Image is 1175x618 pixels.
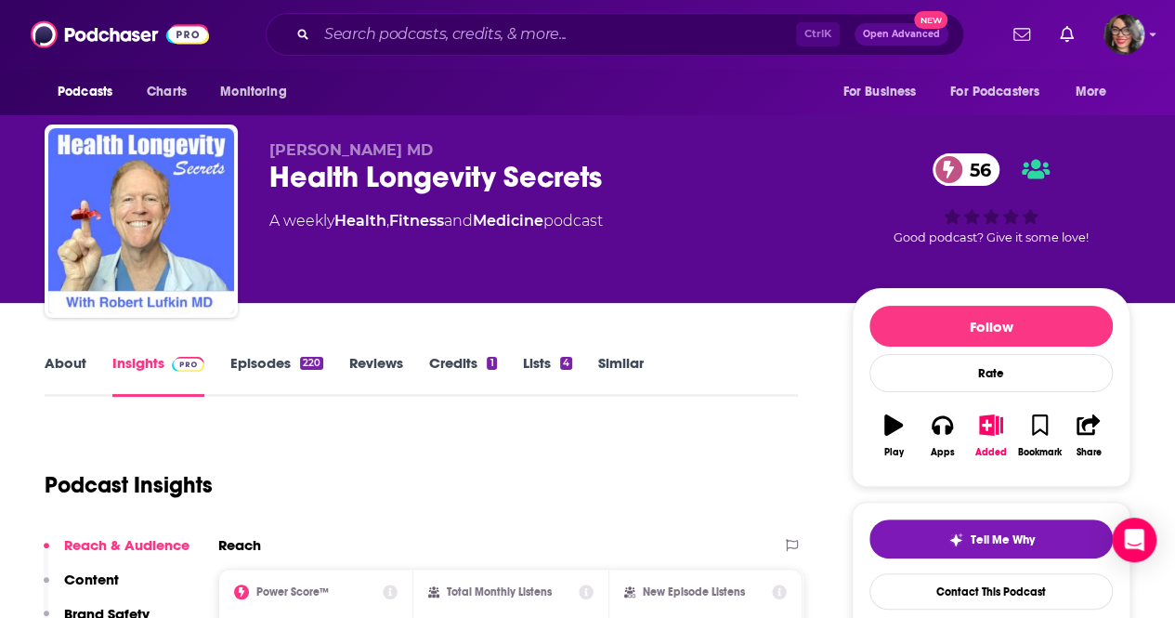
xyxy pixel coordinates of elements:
[44,571,119,605] button: Content
[884,447,904,458] div: Play
[256,585,329,598] h2: Power Score™
[971,533,1035,547] span: Tell Me Why
[386,212,389,230] span: ,
[389,212,444,230] a: Fitness
[45,471,213,499] h1: Podcast Insights
[64,571,119,588] p: Content
[967,402,1015,469] button: Added
[829,74,939,110] button: open menu
[1076,79,1107,105] span: More
[1103,14,1144,55] span: Logged in as Crandall24
[598,354,644,397] a: Similar
[48,128,234,314] img: Health Longevity Secrets
[1052,19,1081,50] a: Show notifications dropdown
[112,354,204,397] a: InsightsPodchaser Pro
[796,22,840,46] span: Ctrl K
[948,533,963,547] img: tell me why sparkle
[334,212,386,230] a: Health
[266,13,964,56] div: Search podcasts, credits, & more...
[135,74,198,110] a: Charts
[852,141,1130,256] div: 56Good podcast? Give it some love!
[938,74,1066,110] button: open menu
[931,447,955,458] div: Apps
[1006,19,1038,50] a: Show notifications dropdown
[1018,447,1062,458] div: Bookmark
[975,447,1007,458] div: Added
[45,74,137,110] button: open menu
[31,17,209,52] img: Podchaser - Follow, Share and Rate Podcasts
[643,585,745,598] h2: New Episode Listens
[172,357,204,372] img: Podchaser Pro
[447,585,552,598] h2: Total Monthly Listens
[933,153,1000,186] a: 56
[300,357,323,370] div: 220
[269,141,433,159] span: [PERSON_NAME] MD
[1112,518,1156,562] div: Open Intercom Messenger
[842,79,916,105] span: For Business
[349,354,403,397] a: Reviews
[863,30,940,39] span: Open Advanced
[473,212,543,230] a: Medicine
[869,573,1113,610] a: Contact This Podcast
[869,354,1113,392] div: Rate
[487,357,496,370] div: 1
[269,210,603,232] div: A weekly podcast
[45,354,86,397] a: About
[869,519,1113,559] button: tell me why sparkleTell Me Why
[950,79,1039,105] span: For Podcasters
[220,79,286,105] span: Monitoring
[869,402,918,469] button: Play
[317,20,796,49] input: Search podcasts, credits, & more...
[1076,447,1101,458] div: Share
[1063,74,1130,110] button: open menu
[429,354,496,397] a: Credits1
[560,357,572,370] div: 4
[1015,402,1064,469] button: Bookmark
[914,11,947,29] span: New
[894,230,1089,244] span: Good podcast? Give it some love!
[230,354,323,397] a: Episodes220
[44,536,189,571] button: Reach & Audience
[918,402,966,469] button: Apps
[1103,14,1144,55] button: Show profile menu
[951,153,1000,186] span: 56
[1103,14,1144,55] img: User Profile
[58,79,112,105] span: Podcasts
[869,306,1113,347] button: Follow
[64,536,189,554] p: Reach & Audience
[147,79,187,105] span: Charts
[444,212,473,230] span: and
[207,74,310,110] button: open menu
[855,23,948,46] button: Open AdvancedNew
[1064,402,1113,469] button: Share
[218,536,261,554] h2: Reach
[523,354,572,397] a: Lists4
